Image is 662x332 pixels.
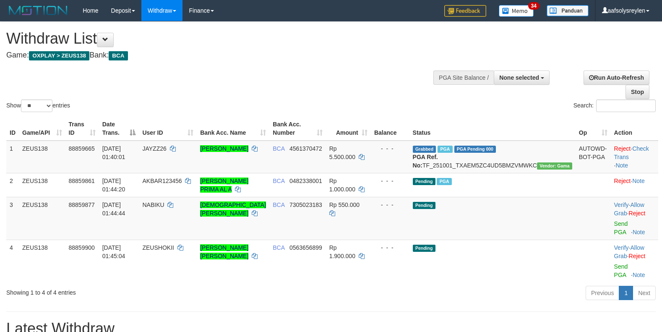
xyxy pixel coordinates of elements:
span: [DATE] 01:44:20 [102,178,125,193]
span: 88859665 [69,145,95,152]
span: Copy 0482338001 to clipboard [289,178,322,184]
label: Search: [573,99,656,112]
th: Action [611,117,658,141]
a: Verify [614,244,629,251]
a: Reject [629,210,646,217]
h4: Game: Bank: [6,51,433,60]
img: panduan.png [547,5,589,16]
span: BCA [273,145,284,152]
td: · · [611,197,658,240]
span: Copy 7305023183 to clipboard [289,201,322,208]
div: Showing 1 to 4 of 4 entries [6,285,270,297]
label: Show entries [6,99,70,112]
th: Bank Acc. Number: activate to sort column ascending [269,117,326,141]
img: Button%20Memo.svg [499,5,534,17]
span: Rp 5.500.000 [329,145,355,160]
a: [DEMOGRAPHIC_DATA][PERSON_NAME] [200,201,266,217]
td: ZEUS138 [19,173,65,197]
td: 3 [6,197,19,240]
a: Previous [586,286,619,300]
td: · · [611,240,658,282]
th: Amount: activate to sort column ascending [326,117,371,141]
a: Note [633,272,645,278]
h1: Withdraw List [6,30,433,47]
span: OXPLAY > ZEUS138 [29,51,89,60]
td: · [611,173,658,197]
span: [DATE] 01:40:01 [102,145,125,160]
a: Check Trans [614,145,649,160]
a: Allow Grab [614,244,644,259]
button: None selected [494,71,550,85]
span: BCA [273,201,284,208]
td: ZEUS138 [19,141,65,173]
span: Grabbed [413,146,436,153]
span: Copy 4561370472 to clipboard [289,145,322,152]
span: Marked by aaftanly [437,178,451,185]
span: NABIKU [142,201,164,208]
th: Bank Acc. Name: activate to sort column ascending [197,117,269,141]
a: 1 [619,286,633,300]
span: Pending [413,202,435,209]
span: · [614,244,644,259]
a: Reject [614,145,631,152]
th: Op: activate to sort column ascending [576,117,611,141]
span: Rp 1.900.000 [329,244,355,259]
span: 88859877 [69,201,95,208]
td: 1 [6,141,19,173]
a: Send PGA [614,220,628,235]
select: Showentries [21,99,52,112]
span: Vendor URL: https://trx31.1velocity.biz [537,162,572,170]
th: Game/API: activate to sort column ascending [19,117,65,141]
span: BCA [273,178,284,184]
span: BCA [273,244,284,251]
a: Run Auto-Refresh [584,71,649,85]
span: Copy 0563656899 to clipboard [289,244,322,251]
input: Search: [596,99,656,112]
a: Note [615,162,628,169]
div: - - - [374,177,406,185]
th: User ID: activate to sort column ascending [139,117,197,141]
a: Stop [626,85,649,99]
a: Reject [614,178,631,184]
span: · [614,201,644,217]
a: Allow Grab [614,201,644,217]
td: TF_251001_TXAEM5ZC4UD5BMZVMWKC [409,141,576,173]
a: [PERSON_NAME] [200,145,248,152]
span: Pending [413,245,435,252]
a: Reject [629,253,646,259]
a: Verify [614,201,629,208]
a: Next [633,286,656,300]
a: [PERSON_NAME] PRIMA AL A [200,178,248,193]
span: None selected [499,74,539,81]
td: 4 [6,240,19,282]
span: BCA [109,51,128,60]
a: Send PGA [614,263,628,278]
span: 88859861 [69,178,95,184]
a: Note [633,229,645,235]
span: [DATE] 01:45:04 [102,244,125,259]
span: PGA Pending [454,146,496,153]
img: MOTION_logo.png [6,4,70,17]
a: Note [632,178,645,184]
span: Marked by aaftanly [438,146,452,153]
span: AKBAR123456 [142,178,182,184]
span: [DATE] 01:44:44 [102,201,125,217]
th: Balance [371,117,409,141]
td: ZEUS138 [19,240,65,282]
th: Trans ID: activate to sort column ascending [65,117,99,141]
td: · · [611,141,658,173]
a: [PERSON_NAME] [PERSON_NAME] [200,244,248,259]
span: Rp 550.000 [329,201,360,208]
th: Date Trans.: activate to sort column descending [99,117,139,141]
img: Feedback.jpg [444,5,486,17]
span: 34 [528,2,540,10]
span: Pending [413,178,435,185]
div: - - - [374,243,406,252]
th: Status [409,117,576,141]
td: ZEUS138 [19,197,65,240]
td: 2 [6,173,19,197]
td: AUTOWD-BOT-PGA [576,141,611,173]
div: PGA Site Balance / [433,71,494,85]
th: ID [6,117,19,141]
span: ZEUSHOKII [142,244,174,251]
